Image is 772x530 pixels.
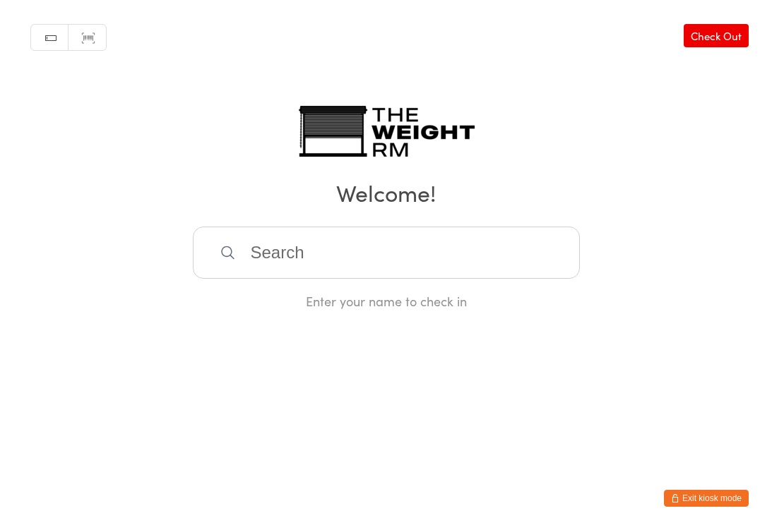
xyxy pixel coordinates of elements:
img: The Weight Rm [298,106,475,157]
a: Check Out [684,24,749,47]
h2: Welcome! [14,176,758,208]
button: Exit kiosk mode [664,490,749,507]
div: Enter your name to check in [193,292,580,310]
input: Search [193,227,580,279]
